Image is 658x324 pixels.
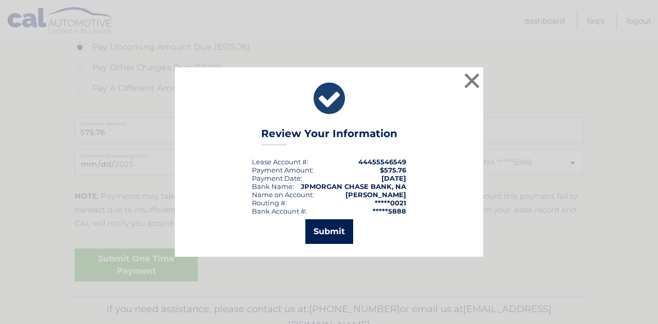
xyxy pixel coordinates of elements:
[252,166,314,174] div: Payment Amount:
[252,190,314,199] div: Name on Account:
[252,158,308,166] div: Lease Account #:
[261,127,397,145] h3: Review Your Information
[252,174,302,182] div: :
[345,190,406,199] strong: [PERSON_NAME]
[462,70,482,91] button: ×
[381,174,406,182] span: [DATE]
[305,219,353,244] button: Submit
[252,182,294,190] div: Bank Name:
[380,166,406,174] span: $575.76
[252,199,287,207] div: Routing #:
[252,207,307,215] div: Bank Account #:
[252,174,301,182] span: Payment Date
[301,182,406,190] strong: JPMORGAN CHASE BANK, NA
[358,158,406,166] strong: 44455546549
